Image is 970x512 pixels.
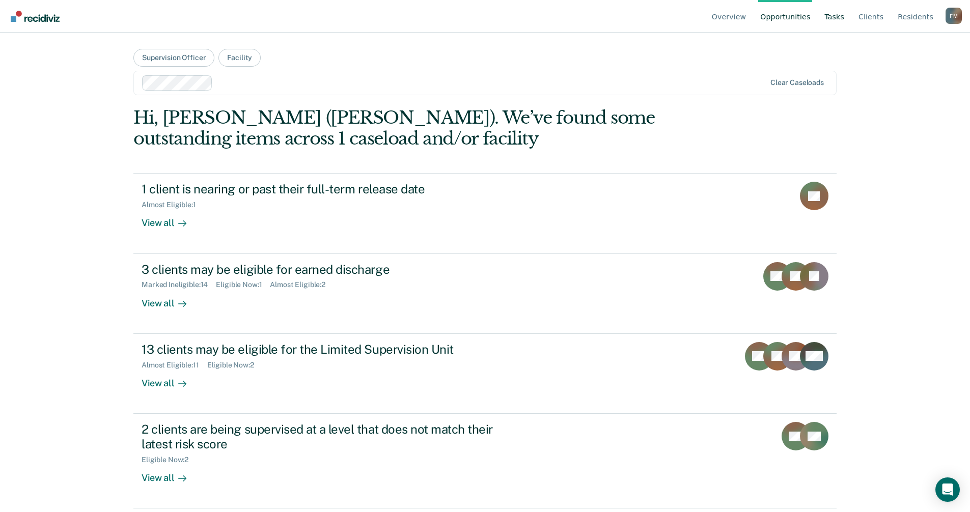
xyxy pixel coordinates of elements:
div: Open Intercom Messenger [935,477,960,502]
div: Hi, [PERSON_NAME] ([PERSON_NAME]). We’ve found some outstanding items across 1 caseload and/or fa... [133,107,696,149]
button: Supervision Officer [133,49,214,67]
div: Clear caseloads [770,78,824,87]
button: Profile dropdown button [946,8,962,24]
img: Recidiviz [11,11,60,22]
a: 2 clients are being supervised at a level that does not match their latest risk scoreEligible Now... [133,414,837,508]
div: View all [142,209,199,229]
div: Almost Eligible : 2 [270,280,334,289]
div: Almost Eligible : 11 [142,361,207,369]
div: 3 clients may be eligible for earned discharge [142,262,499,277]
div: View all [142,369,199,389]
div: Eligible Now : 1 [216,280,270,289]
div: F M [946,8,962,24]
div: 13 clients may be eligible for the Limited Supervision Unit [142,342,499,357]
button: Facility [218,49,261,67]
div: 2 clients are being supervised at a level that does not match their latest risk score [142,422,499,451]
a: 3 clients may be eligible for earned dischargeMarked Ineligible:14Eligible Now:1Almost Eligible:2... [133,254,837,334]
div: Marked Ineligible : 14 [142,280,216,289]
div: View all [142,464,199,483]
div: Eligible Now : 2 [207,361,262,369]
div: Almost Eligible : 1 [142,201,204,209]
div: Eligible Now : 2 [142,456,197,464]
a: 1 client is nearing or past their full-term release dateAlmost Eligible:1View all [133,173,837,253]
div: View all [142,289,199,309]
a: 13 clients may be eligible for the Limited Supervision UnitAlmost Eligible:11Eligible Now:2View all [133,334,837,414]
div: 1 client is nearing or past their full-term release date [142,182,499,196]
